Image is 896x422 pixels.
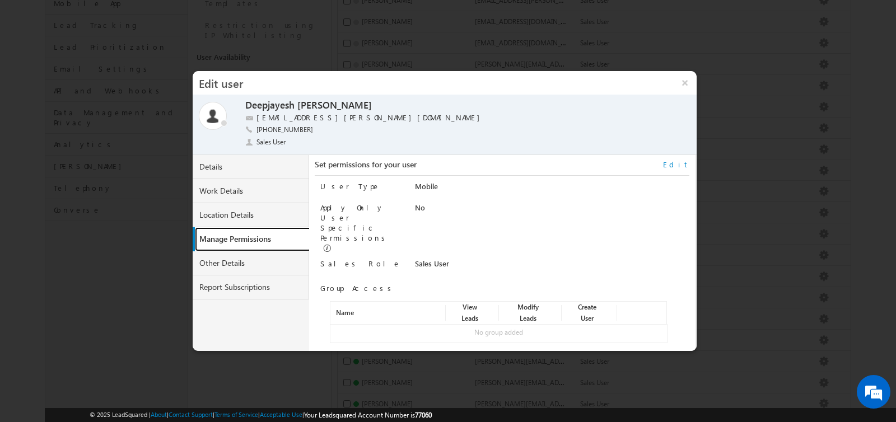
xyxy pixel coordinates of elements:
a: Acceptable Use [260,411,302,418]
span: Your Leadsquared Account Number is [304,411,432,419]
label: User Type [320,181,380,191]
textarea: Type your message and hit 'Enter' [15,104,204,336]
img: d_60004797649_company_0_60004797649 [19,59,47,73]
div: Group Access [320,280,405,296]
span: 77060 [415,411,432,419]
a: Work Details [193,179,309,203]
h3: Edit user [193,71,673,95]
div: Modify Leads [498,302,552,324]
div: Create User [561,302,608,324]
a: Details [193,155,309,179]
div: View Leads [445,302,490,324]
div: No group added [330,327,667,337]
div: Set permissions for your user [315,160,689,176]
label: Sales Role [320,259,401,268]
span: © 2025 LeadSquared | | | | | [90,410,432,420]
div: Chat with us now [58,59,188,73]
span: Sales User [256,137,287,147]
label: [EMAIL_ADDRESS][PERSON_NAME][DOMAIN_NAME] [256,112,486,123]
em: Start Chat [152,345,203,360]
label: Apply Only User Specific Permissions [320,203,389,242]
a: Contact Support [169,411,213,418]
a: Other Details [193,251,309,275]
a: Location Details [193,203,309,227]
button: × [673,71,697,95]
a: About [151,411,167,418]
label: [PERSON_NAME] [297,99,372,112]
span: [PHONE_NUMBER] [256,125,313,136]
a: Edit [663,160,689,170]
div: Minimize live chat window [184,6,211,32]
label: Deepjayesh [245,99,295,112]
div: Name [330,302,437,321]
div: No [415,203,689,218]
div: Sales User [415,259,689,274]
a: Manage Permissions [195,227,311,251]
a: Report Subscriptions [193,275,309,299]
a: Terms of Service [214,411,258,418]
div: Mobile [415,181,689,197]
